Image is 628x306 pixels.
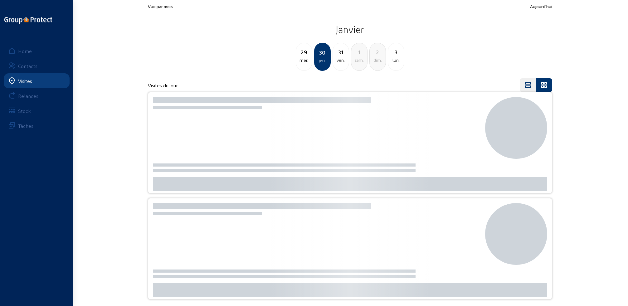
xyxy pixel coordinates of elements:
div: Home [18,48,32,54]
div: dim. [370,56,386,64]
div: 1 [351,48,367,56]
div: 31 [333,48,349,56]
a: Contacts [4,58,70,73]
span: Aujourd'hui [530,4,552,9]
div: 3 [388,48,404,56]
div: sam. [351,56,367,64]
div: Tâches [18,123,33,129]
div: jeu. [315,57,330,64]
span: Vue par mois [148,4,173,9]
div: 30 [315,48,330,57]
div: Contacts [18,63,37,69]
img: logo-oneline.png [4,17,52,24]
div: Relances [18,93,38,99]
div: 29 [296,48,312,56]
div: Visites [18,78,32,84]
h2: Janvier [148,22,552,37]
a: Visites [4,73,70,88]
a: Tâches [4,118,70,133]
a: Home [4,43,70,58]
a: Stock [4,103,70,118]
div: ven. [333,56,349,64]
div: lun. [388,56,404,64]
div: 2 [370,48,386,56]
a: Relances [4,88,70,103]
h4: Visites du jour [148,82,178,88]
div: mer. [296,56,312,64]
div: Stock [18,108,31,114]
